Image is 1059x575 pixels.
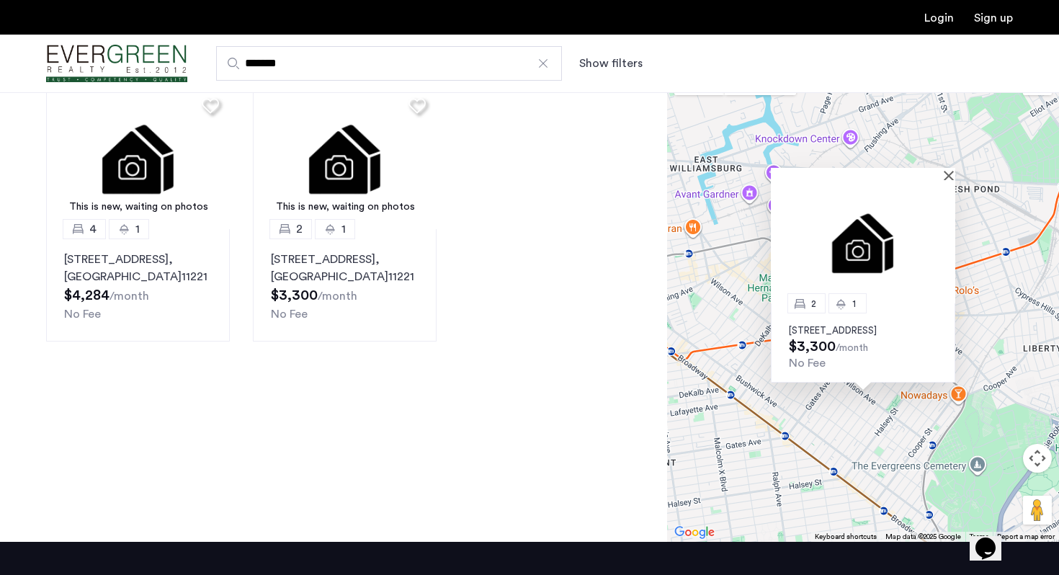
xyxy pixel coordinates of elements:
button: Close [947,170,957,180]
span: No Fee [789,357,826,369]
span: $4,284 [64,288,110,303]
sub: /month [110,290,149,302]
span: 2 [296,220,303,238]
img: 2.gif [46,85,231,229]
a: Login [924,12,954,24]
a: Open this area in Google Maps (opens a new window) [671,523,718,542]
p: [STREET_ADDRESS] 11221 [271,251,419,285]
a: Cazamio Logo [46,37,187,91]
a: 21[STREET_ADDRESS], [GEOGRAPHIC_DATA]11221No Fee [253,229,437,342]
span: No Fee [64,308,101,320]
button: Keyboard shortcuts [815,532,877,542]
sub: /month [318,290,357,302]
span: $3,300 [789,339,836,354]
span: Map data ©2025 Google [885,533,961,540]
iframe: chat widget [970,517,1016,561]
button: Map camera controls [1023,444,1052,473]
span: 1 [341,220,346,238]
img: Google [671,523,718,542]
img: logo [46,37,187,91]
button: Show or hide filters [579,55,643,72]
div: This is new, waiting on photos [260,200,430,215]
p: [STREET_ADDRESS] 11221 [64,251,212,285]
span: 1 [852,299,856,308]
span: No Fee [271,308,308,320]
sub: /month [836,343,868,353]
a: Report a map error [997,532,1055,542]
img: Apartment photo [771,180,955,303]
a: This is new, waiting on photos [46,85,231,229]
span: 2 [811,299,816,308]
p: [STREET_ADDRESS] [789,325,937,336]
span: $3,300 [271,288,318,303]
span: 1 [135,220,140,238]
a: This is new, waiting on photos [253,85,437,229]
a: 41[STREET_ADDRESS], [GEOGRAPHIC_DATA]11221No Fee [46,229,230,342]
div: This is new, waiting on photos [53,200,223,215]
span: 4 [89,220,97,238]
button: Drag Pegman onto the map to open Street View [1023,496,1052,525]
input: Apartment Search [216,46,562,81]
a: Registration [974,12,1013,24]
img: 2.gif [253,85,437,229]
